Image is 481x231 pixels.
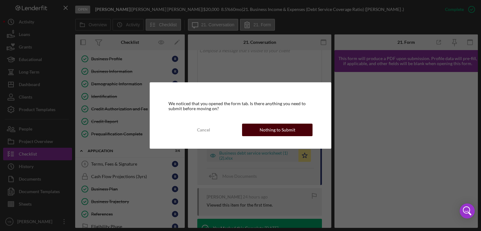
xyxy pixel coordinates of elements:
[242,124,313,136] button: Nothing to Submit
[460,203,475,218] div: Open Intercom Messenger
[168,124,239,136] button: Cancel
[197,124,210,136] div: Cancel
[260,124,295,136] div: Nothing to Submit
[168,101,313,111] div: We noticed that you opened the form tab. Is there anything you need to submit before moving on?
